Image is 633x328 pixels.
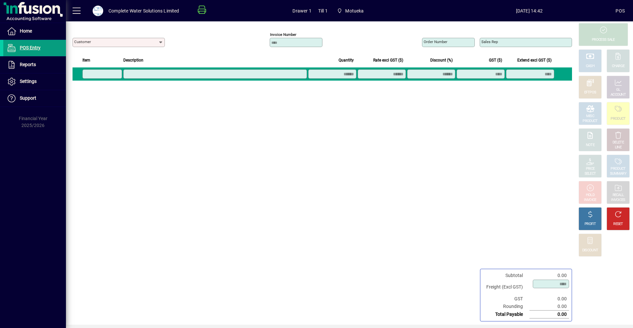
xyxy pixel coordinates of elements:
[586,166,595,171] div: PRICE
[20,45,41,50] span: POS Entry
[339,57,354,64] span: Quantity
[87,5,108,17] button: Profile
[424,39,447,44] mat-label: Order number
[611,166,625,171] div: PRODUCT
[613,140,624,145] div: DELETE
[610,171,626,176] div: SUMMARY
[611,92,626,97] div: ACCOUNT
[582,248,598,253] div: DISCOUNT
[270,32,296,37] mat-label: Invoice number
[586,193,594,198] div: HOLD
[373,57,403,64] span: Rate excl GST ($)
[489,57,502,64] span: GST ($)
[20,79,37,84] span: Settings
[529,272,569,279] td: 0.00
[611,116,625,121] div: PRODUCT
[613,222,623,227] div: RESET
[585,171,596,176] div: SELECT
[481,39,498,44] mat-label: Sales rep
[20,95,36,101] span: Support
[74,39,91,44] mat-label: Customer
[615,145,621,150] div: LINE
[20,62,36,67] span: Reports
[20,28,32,34] span: Home
[613,193,624,198] div: RECALL
[616,88,620,92] div: GL
[3,23,66,39] a: Home
[82,57,90,64] span: Item
[345,6,364,16] span: Motueka
[592,38,615,42] div: PROCESS SALE
[430,57,453,64] span: Discount (%)
[529,311,569,318] td: 0.00
[586,143,594,148] div: NOTE
[3,90,66,107] a: Support
[483,279,529,295] td: Freight (Excl GST)
[584,90,596,95] div: EFTPOS
[583,119,597,124] div: PRODUCT
[334,5,367,17] span: Motueka
[483,311,529,318] td: Total Payable
[584,198,596,203] div: INVOICE
[529,303,569,311] td: 0.00
[3,57,66,73] a: Reports
[123,57,143,64] span: Description
[611,198,625,203] div: INVOICES
[517,57,552,64] span: Extend excl GST ($)
[443,6,616,16] span: [DATE] 14:42
[3,73,66,90] a: Settings
[586,64,594,69] div: CASH
[292,6,311,16] span: Drawer 1
[483,295,529,303] td: GST
[483,303,529,311] td: Rounding
[586,114,594,119] div: MISC
[585,222,596,227] div: PROFIT
[529,295,569,303] td: 0.00
[483,272,529,279] td: Subtotal
[616,6,625,16] div: POS
[108,6,179,16] div: Complete Water Solutions Limited
[318,6,328,16] span: Till 1
[612,64,625,69] div: CHARGE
